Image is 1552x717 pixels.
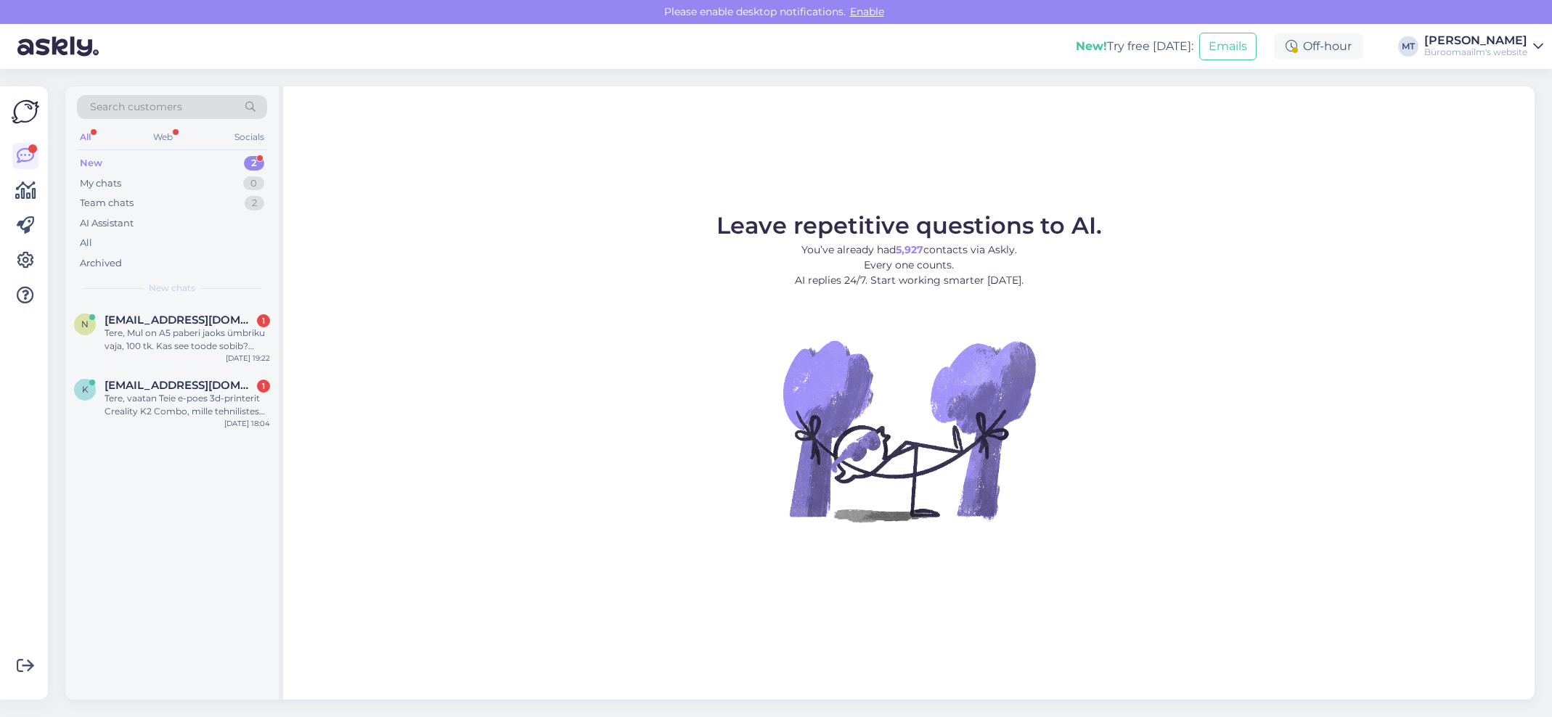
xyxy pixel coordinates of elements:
div: 2 [244,156,264,171]
span: New chats [149,282,195,295]
span: n [81,319,89,329]
span: k [82,384,89,395]
p: You’ve already had contacts via Askly. Every one counts. AI replies 24/7. Start working smarter [... [716,242,1102,288]
span: Leave repetitive questions to AI. [716,211,1102,239]
div: Archived [80,256,122,271]
div: MT [1398,36,1418,57]
div: [PERSON_NAME] [1424,35,1527,46]
div: Socials [232,128,267,147]
div: My chats [80,176,121,191]
span: karro.kytt@gmail.com [105,379,256,392]
div: All [80,236,92,250]
div: [DATE] 19:22 [226,353,270,364]
div: Off-hour [1274,33,1363,60]
div: 1 [257,380,270,393]
div: New [80,156,102,171]
img: Askly Logo [12,98,39,126]
div: Try free [DATE]: [1076,38,1193,55]
span: Enable [846,5,889,18]
div: Web [150,128,176,147]
div: Büroomaailm's website [1424,46,1527,58]
div: [DATE] 18:04 [224,418,270,429]
span: Search customers [90,99,182,115]
a: [PERSON_NAME]Büroomaailm's website [1424,35,1543,58]
div: All [77,128,94,147]
img: No Chat active [778,300,1040,561]
div: Tere, vaatan Teie e-poes 3d-printerit Creality K2 Combo, mille tehnilistes andmetes on kirjas, et... [105,392,270,418]
span: nordere@gmail.com [105,314,256,327]
b: New! [1076,39,1107,53]
button: Emails [1199,33,1257,60]
div: AI Assistant [80,216,134,231]
div: 2 [245,196,264,210]
div: 0 [243,176,264,191]
b: 5,927 [896,243,923,256]
div: Team chats [80,196,134,210]
div: 1 [257,314,270,327]
div: Tere, Mul on A5 paberi jaoks ümbriku vaja, 100 tk. Kas see toode sobib? [URL][DOMAIN_NAME] Saan m... [105,327,270,353]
